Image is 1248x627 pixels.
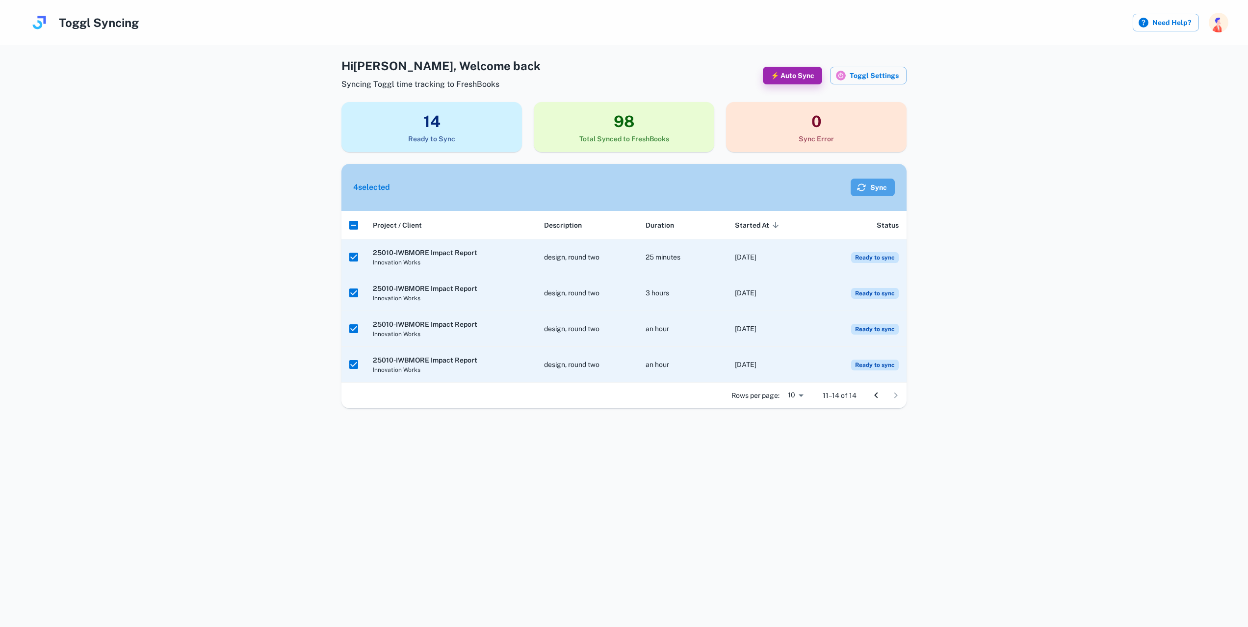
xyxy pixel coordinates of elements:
h4: Toggl Syncing [59,14,139,31]
span: Status [877,219,899,231]
div: 4 selected [353,182,390,193]
td: design, round two [536,275,638,311]
td: [DATE] [727,311,816,347]
td: 25 minutes [638,239,727,275]
span: Ready to sync [851,360,899,370]
div: scrollable content [341,211,907,383]
img: photoURL [1209,13,1228,32]
span: Started At [735,219,782,231]
td: design, round two [536,239,638,275]
span: Innovation Works [373,294,528,303]
h3: 0 [726,110,907,133]
td: design, round two [536,311,638,347]
h4: Hi [PERSON_NAME] , Welcome back [341,57,541,75]
h3: 98 [534,110,714,133]
h6: Ready to Sync [341,133,522,144]
span: Ready to sync [851,324,899,335]
button: Toggl iconToggl Settings [830,67,907,84]
h6: 25010-IWBMORE Impact Report [373,355,528,366]
span: Innovation Works [373,258,528,267]
h6: 25010-IWBMORE Impact Report [373,319,528,330]
td: [DATE] [727,347,816,383]
button: ⚡ Auto Sync [763,67,822,84]
h6: 25010-IWBMORE Impact Report [373,283,528,294]
span: Ready to sync [851,252,899,263]
span: Innovation Works [373,366,528,374]
span: Duration [646,219,674,231]
td: design, round two [536,347,638,383]
img: Toggl icon [836,71,846,80]
label: Need Help? [1133,14,1199,31]
p: Rows per page: [731,390,780,401]
p: 11–14 of 14 [823,390,857,401]
h6: 25010-IWBMORE Impact Report [373,247,528,258]
h6: Total Synced to FreshBooks [534,133,714,144]
button: Go to previous page [866,386,886,405]
td: [DATE] [727,275,816,311]
span: Description [544,219,582,231]
td: 3 hours [638,275,727,311]
h3: 14 [341,110,522,133]
button: Sync [851,179,895,196]
div: 10 [783,388,807,402]
td: [DATE] [727,239,816,275]
h6: Sync Error [726,133,907,144]
span: Project / Client [373,219,422,231]
td: an hour [638,347,727,383]
img: logo.svg [29,13,49,32]
span: Ready to sync [851,288,899,299]
span: Syncing Toggl time tracking to FreshBooks [341,78,541,90]
span: Innovation Works [373,330,528,339]
td: an hour [638,311,727,347]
